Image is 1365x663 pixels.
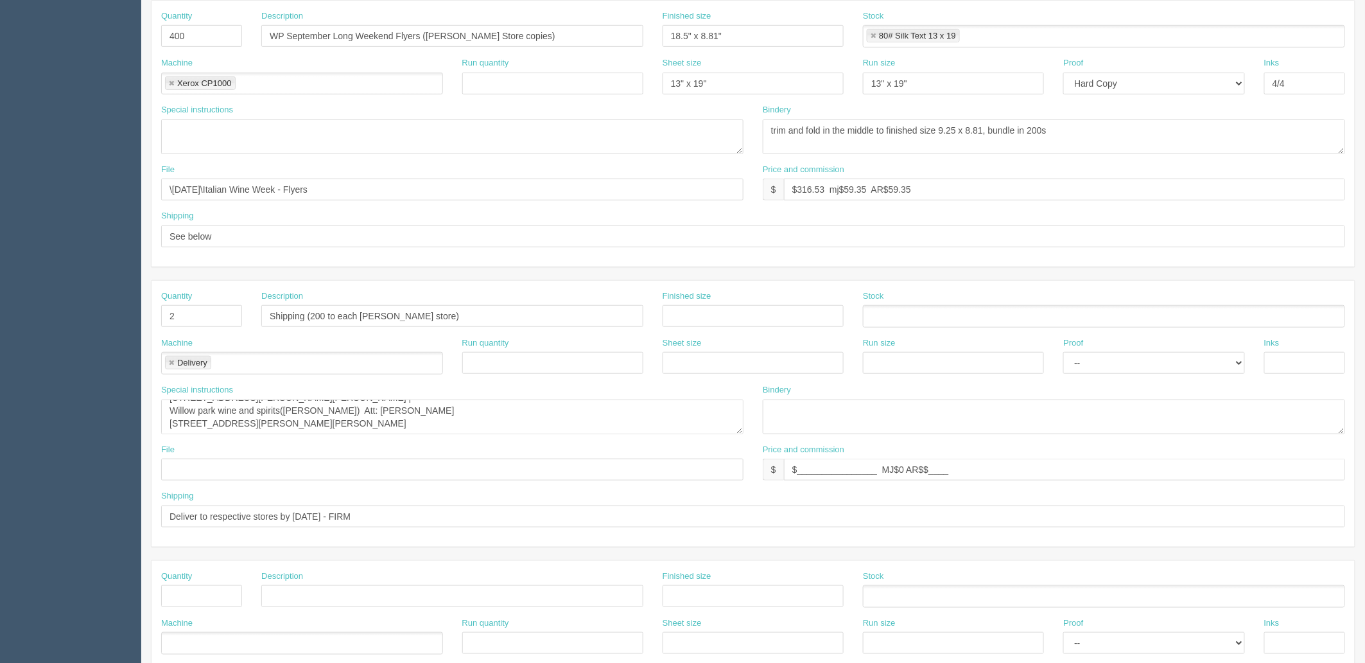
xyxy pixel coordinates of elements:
[1063,337,1083,349] label: Proof
[161,164,175,176] label: File
[1063,617,1083,630] label: Proof
[1264,617,1280,630] label: Inks
[763,444,844,456] label: Price and commission
[863,617,896,630] label: Run size
[763,459,784,481] div: $
[1063,57,1083,69] label: Proof
[763,164,844,176] label: Price and commission
[663,290,711,303] label: Finished size
[879,31,956,40] div: 80# Silk Text 13 x 19
[1264,337,1280,349] label: Inks
[863,290,884,303] label: Stock
[863,337,896,349] label: Run size
[161,490,194,502] label: Shipping
[663,57,702,69] label: Sheet size
[161,210,194,222] label: Shipping
[763,384,791,396] label: Bindery
[177,79,232,87] div: Xerox CP1000
[462,617,509,630] label: Run quantity
[161,617,193,630] label: Machine
[763,104,791,116] label: Bindery
[161,384,233,396] label: Special instructions
[763,119,1345,154] textarea: trim and fold in the middle to finished size 9.25 x 8.81, bundle in 200s
[863,570,884,583] label: Stock
[863,10,884,22] label: Stock
[161,57,193,69] label: Machine
[663,570,711,583] label: Finished size
[763,179,784,200] div: $
[663,10,711,22] label: Finished size
[863,57,896,69] label: Run size
[663,617,702,630] label: Sheet size
[161,337,193,349] label: Machine
[161,570,192,583] label: Quantity
[261,570,303,583] label: Description
[261,290,303,303] label: Description
[261,10,303,22] label: Description
[663,337,702,349] label: Sheet size
[161,104,233,116] label: Special instructions
[161,444,175,456] label: File
[462,57,509,69] label: Run quantity
[161,290,192,303] label: Quantity
[1264,57,1280,69] label: Inks
[462,337,509,349] label: Run quantity
[177,358,207,367] div: Delivery
[161,10,192,22] label: Quantity
[161,400,743,434] textarea: Willow park wine and spirits([PERSON_NAME]) Att: [PERSON_NAME] [STREET_ADDRESS][PERSON_NAME][PERS...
